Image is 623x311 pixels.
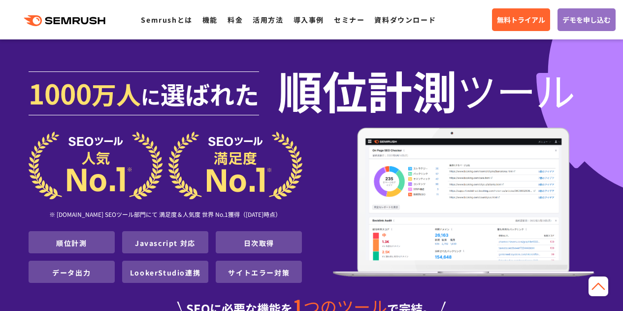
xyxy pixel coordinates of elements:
span: デモを申し込む [562,14,611,25]
span: 無料トライアル [497,14,545,25]
span: 選ばれた [161,76,259,111]
a: Semrushとは [141,15,192,25]
span: 順位計測 [278,70,457,109]
a: Javascript 対応 [135,238,196,248]
a: 活用方法 [253,15,283,25]
span: ツール [457,70,575,109]
span: 1000 [29,73,92,112]
a: セミナー [334,15,364,25]
a: 導入事例 [294,15,324,25]
a: サイトエラー対策 [228,268,290,277]
a: デモを申し込む [557,8,616,31]
span: 万人 [92,76,141,111]
span: に [141,82,161,110]
div: ※ [DOMAIN_NAME] SEOツール部門にて 満足度＆人気度 世界 No.1獲得（[DATE]時点） [29,200,302,231]
a: LookerStudio連携 [130,268,200,277]
a: 順位計測 [56,238,87,248]
a: 料金 [228,15,243,25]
a: 無料トライアル [492,8,550,31]
a: データ出力 [52,268,91,277]
a: 日次取得 [244,238,274,248]
a: 資料ダウンロード [374,15,436,25]
a: 機能 [202,15,218,25]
